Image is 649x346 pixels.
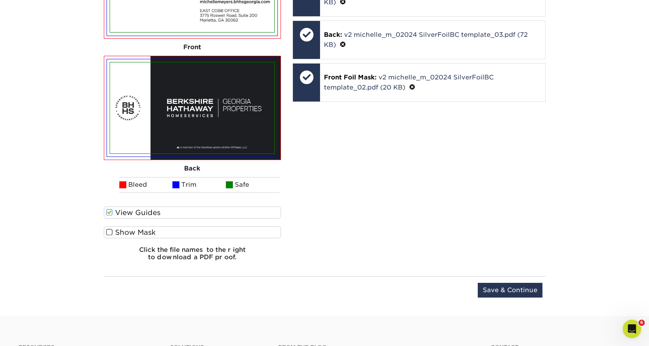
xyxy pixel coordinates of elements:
[623,320,641,338] iframe: Intercom live chat
[324,74,494,91] a: v2 michelle_m_02024 SilverFoilBC template_02.pdf (20 KB)
[104,39,281,56] div: Front
[324,31,528,48] a: v2 michelle_m_02024 SilverFoilBC template_03.pdf (72 KB)
[478,283,542,298] input: Save & Continue
[104,207,281,219] label: View Guides
[119,177,173,193] li: Bleed
[104,226,281,238] label: Show Mask
[639,320,645,326] span: 6
[324,31,342,38] span: Back:
[2,322,66,343] iframe: Google Customer Reviews
[226,177,279,193] li: Safe
[324,74,377,81] span: Front Foil Mask:
[104,160,281,177] div: Back
[104,246,281,267] h6: Click the file names to the right to download a PDF proof.
[172,177,226,193] li: Trim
